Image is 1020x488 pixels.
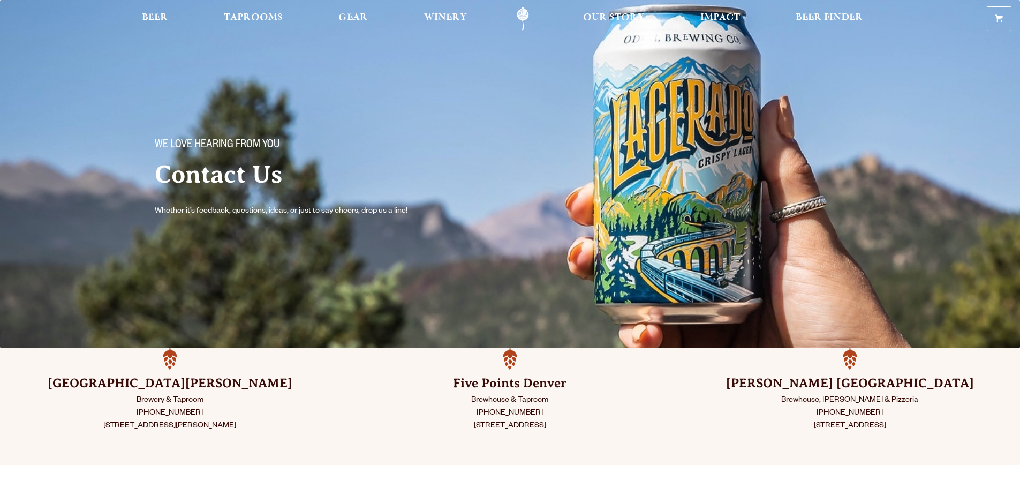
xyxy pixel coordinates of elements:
[417,7,474,31] a: Winery
[217,7,290,31] a: Taprooms
[367,394,653,433] p: Brewhouse & Taproom [PHONE_NUMBER] [STREET_ADDRESS]
[27,394,313,433] p: Brewery & Taproom [PHONE_NUMBER] [STREET_ADDRESS][PERSON_NAME]
[27,375,313,392] h3: [GEOGRAPHIC_DATA][PERSON_NAME]
[135,7,175,31] a: Beer
[700,13,740,22] span: Impact
[155,139,280,153] span: We love hearing from you
[224,13,283,22] span: Taprooms
[155,161,489,188] h2: Contact Us
[367,375,653,392] h3: Five Points Denver
[424,13,467,22] span: Winery
[789,7,870,31] a: Beer Finder
[503,7,543,31] a: Odell Home
[796,13,863,22] span: Beer Finder
[576,7,652,31] a: Our Story
[155,205,429,218] p: Whether it’s feedback, questions, ideas, or just to say cheers, drop us a line!
[707,375,993,392] h3: [PERSON_NAME] [GEOGRAPHIC_DATA]
[338,13,368,22] span: Gear
[331,7,375,31] a: Gear
[142,13,168,22] span: Beer
[707,394,993,433] p: Brewhouse, [PERSON_NAME] & Pizzeria [PHONE_NUMBER] [STREET_ADDRESS]
[693,7,747,31] a: Impact
[583,13,645,22] span: Our Story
